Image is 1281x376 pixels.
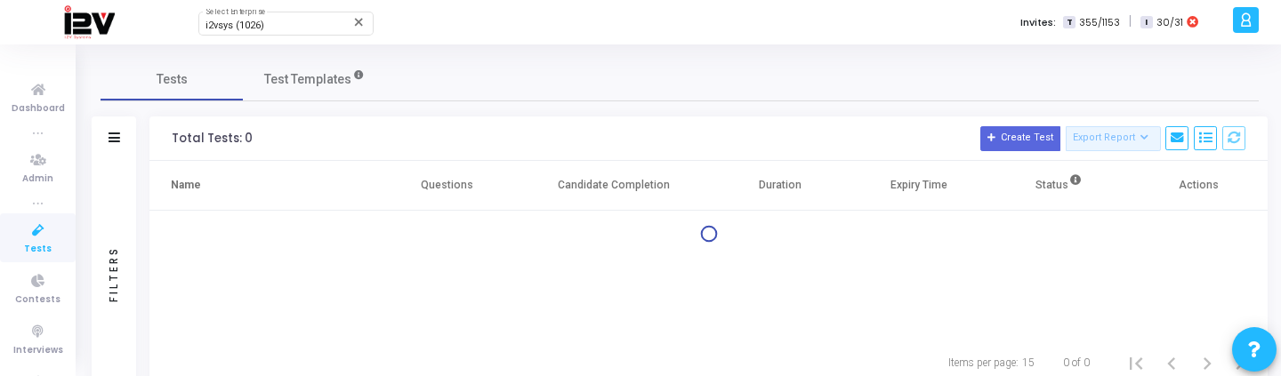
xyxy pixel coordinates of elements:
th: Expiry Time [850,161,988,211]
th: Name [149,161,378,211]
mat-icon: Clear [352,15,367,29]
img: logo [63,4,115,40]
span: Interviews [13,343,63,358]
span: Tests [157,70,188,89]
span: I [1140,16,1152,29]
span: | [1129,12,1132,31]
span: Dashboard [12,101,65,116]
th: Actions [1129,161,1268,211]
th: Duration [711,161,850,211]
label: Invites: [1020,15,1056,30]
button: Export Report [1066,126,1161,151]
span: i2vsys (1026) [205,20,264,31]
th: Questions [378,161,517,211]
span: T [1063,16,1075,29]
div: 15 [1022,355,1035,371]
span: Tests [24,242,52,257]
span: Contests [15,292,60,308]
th: Status [988,161,1129,211]
span: 355/1153 [1079,15,1120,30]
div: 0 of 0 [1063,355,1090,371]
th: Candidate Completion [516,161,711,211]
span: Test Templates [264,70,351,89]
div: Items per page: [948,355,1019,371]
span: 30/31 [1156,15,1183,30]
div: Filters [106,176,122,372]
span: Admin [22,172,53,187]
button: Create Test [980,126,1060,151]
div: Total Tests: 0 [172,132,253,146]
